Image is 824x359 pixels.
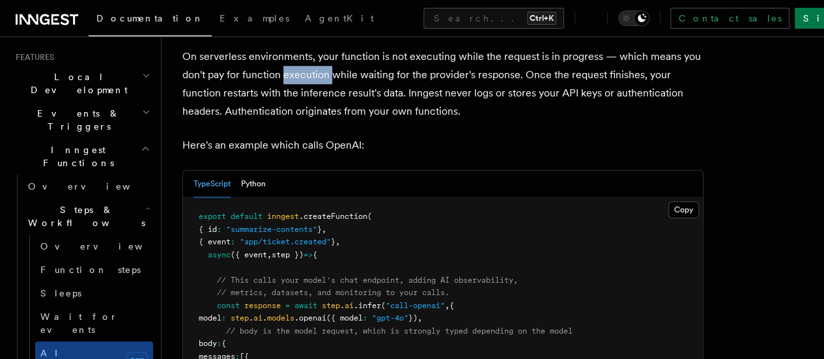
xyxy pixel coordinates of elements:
[363,313,367,323] span: :
[10,70,142,96] span: Local Development
[10,138,153,175] button: Inngest Functions
[263,313,267,323] span: .
[231,237,235,246] span: :
[10,143,141,169] span: Inngest Functions
[241,171,266,197] button: Python
[670,8,789,29] a: Contact sales
[240,237,331,246] span: "app/ticket.created"
[89,4,212,36] a: Documentation
[423,8,564,29] button: Search...Ctrl+K
[23,203,145,229] span: Steps & Workflows
[217,276,518,285] span: // This calls your model's chat endpoint, adding AI observability,
[381,301,386,310] span: (
[294,313,326,323] span: .openai
[35,258,153,281] a: Function steps
[294,301,317,310] span: await
[199,212,226,221] span: export
[217,339,221,348] span: :
[331,237,335,246] span: }
[231,212,263,221] span: default
[335,237,340,246] span: ,
[193,171,231,197] button: TypeScript
[317,225,322,234] span: }
[372,313,408,323] span: "gpt-4o"
[297,4,382,35] a: AgentKit
[418,313,422,323] span: ,
[367,212,372,221] span: (
[285,301,290,310] span: =
[221,313,226,323] span: :
[182,136,703,154] p: Here's an example which calls OpenAI:
[28,181,162,192] span: Overview
[217,288,449,297] span: // metrics, datasets, and monitoring to your calls.
[445,301,449,310] span: ,
[249,313,253,323] span: .
[199,237,231,246] span: { event
[244,301,281,310] span: response
[199,225,217,234] span: { id
[35,235,153,258] a: Overview
[96,13,204,23] span: Documentation
[40,311,118,335] span: Wait for events
[217,301,240,310] span: const
[231,313,249,323] span: step
[182,48,703,121] p: On serverless environments, your function is not executing while the request is in progress — whi...
[313,250,317,259] span: {
[668,201,699,218] button: Copy
[299,212,367,221] span: .createFunction
[10,65,153,102] button: Local Development
[272,250,304,259] span: step })
[449,301,454,310] span: {
[226,326,573,336] span: // body is the model request, which is strongly typed depending on the model
[408,313,418,323] span: })
[345,301,354,310] span: ai
[23,175,153,198] a: Overview
[10,52,54,63] span: Features
[618,10,649,26] button: Toggle dark mode
[221,339,226,348] span: {
[220,13,289,23] span: Examples
[40,265,141,275] span: Function steps
[527,12,556,25] kbd: Ctrl+K
[267,212,299,221] span: inngest
[23,198,153,235] button: Steps & Workflows
[199,339,217,348] span: body
[386,301,445,310] span: "call-openai"
[267,313,294,323] span: models
[304,250,313,259] span: =>
[10,107,142,133] span: Events & Triggers
[199,313,221,323] span: model
[305,13,374,23] span: AgentKit
[322,301,340,310] span: step
[40,288,81,298] span: Sleeps
[267,250,272,259] span: ,
[10,102,153,138] button: Events & Triggers
[226,225,317,234] span: "summarize-contents"
[326,313,363,323] span: ({ model
[212,4,297,35] a: Examples
[322,225,326,234] span: ,
[35,281,153,305] a: Sleeps
[340,301,345,310] span: .
[253,313,263,323] span: ai
[208,250,231,259] span: async
[354,301,381,310] span: .infer
[40,241,175,251] span: Overview
[231,250,267,259] span: ({ event
[35,305,153,341] a: Wait for events
[217,225,221,234] span: :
